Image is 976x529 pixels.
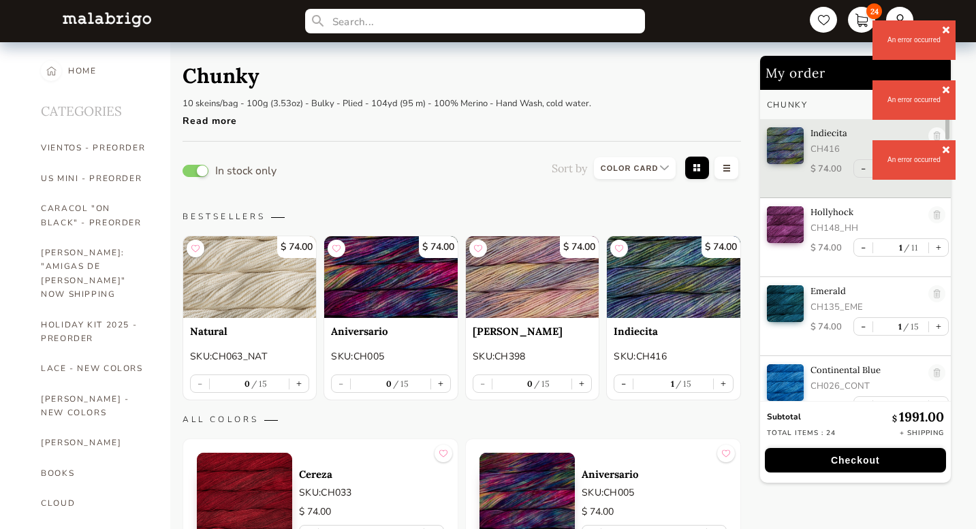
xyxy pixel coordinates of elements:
[929,239,948,256] button: +
[854,160,872,177] button: -
[431,375,450,392] button: +
[682,155,712,183] img: grid-view.f2ab8e65.svg
[866,3,882,19] span: 24
[183,236,316,318] a: $ 74.00
[305,9,646,33] input: Search...
[466,236,599,318] a: $ 74.00
[41,310,150,354] a: HOLIDAY KIT 2025 - PREORDER
[183,414,741,425] p: ALL COLORS
[767,364,804,401] img: 0.jpg
[714,375,733,392] button: +
[810,242,842,254] p: $ 74.00
[901,400,919,411] label: 15
[712,155,741,183] img: table-view__disabled.3d689eb7.svg
[190,349,309,364] p: SKU: CH063_NAT
[702,236,740,258] p: $ 74.00
[41,193,150,238] a: CARACOL "ON BLACK" - PREORDER
[810,380,922,392] p: CH026_CONT
[767,127,804,164] img: 0.jpg
[41,86,150,133] h2: CATEGORIES
[41,488,150,518] a: CLOUD
[929,318,948,335] button: +
[299,468,444,481] a: Cereza
[41,353,150,383] a: LACE - NEW COLORS
[674,379,692,389] label: 15
[854,239,872,256] button: -
[41,238,150,310] a: [PERSON_NAME]: "AMIGAS DE [PERSON_NAME]" NOW SHIPPING
[607,236,740,318] img: Indiecita
[767,99,808,110] h3: Chunky
[765,448,946,472] button: Checkout
[299,485,444,500] p: SKU: CH033
[324,236,457,318] img: Aniversario
[572,375,591,392] button: +
[183,236,316,318] img: Natural
[607,236,740,318] a: $ 74.00
[215,166,277,176] p: In stock only
[810,321,842,333] p: $ 74.00
[190,325,309,338] a: Natural
[614,325,733,338] a: Indiecita
[767,411,801,422] strong: Subtotal
[533,379,550,389] label: 15
[760,448,951,472] a: Checkout
[760,56,951,90] h2: My order
[887,95,941,105] div: An error occurred
[810,143,922,155] p: CH416
[289,375,309,392] button: +
[552,161,587,175] p: Sort by
[63,12,151,27] img: L5WsItTXhTFtyxb3tkNoXNspfcfOAAWlbXYcuBTUg0FA22wzaAJ6kXiYLTb6coiuTfQf1mE2HwVko7IAAAAASUVORK5CYII=
[614,349,733,364] p: SKU: CH416
[331,325,450,338] a: Aniversario
[810,127,922,139] p: Indiecita
[767,285,804,322] img: 0.jpg
[41,133,150,163] a: VIENTOS - PREORDER
[299,504,444,519] p: $ 74.00
[183,97,591,110] p: 10 skeins/bag - 100g (3.53oz) - Bulky - Plied - 104yd (95 m) - 100% Merino - Hand Wash, cold water.
[810,163,842,175] p: $ 74.00
[892,408,944,425] p: 1991.00
[810,364,922,376] p: Continental Blue
[331,349,450,364] p: SKU: CH005
[810,222,922,234] p: CH148_HH
[560,236,599,258] p: $ 74.00
[392,379,409,389] label: 15
[473,325,592,338] p: [PERSON_NAME]
[767,206,804,243] img: 0.jpg
[419,236,458,258] p: $ 74.00
[582,468,727,481] a: Aniversario
[41,458,150,488] a: BOOKS
[901,321,919,332] label: 15
[250,379,268,389] label: 15
[183,108,591,127] div: Read more
[183,211,741,222] p: BESTSELLERS
[324,236,457,318] a: $ 74.00
[473,349,592,364] p: SKU: CH398
[183,63,259,89] h1: Chunky
[41,163,150,193] a: US MINI - PREORDER
[892,413,899,423] span: $
[582,504,727,519] p: $ 74.00
[902,242,918,253] label: 11
[582,485,727,500] p: SKU: CH005
[466,236,599,318] img: Rosalinda
[887,155,941,165] div: An error occurred
[810,206,922,218] p: Hollyhock
[614,375,633,392] button: -
[277,236,316,258] p: $ 74.00
[68,56,97,86] div: HOME
[767,428,836,438] p: Total items : 24
[887,35,941,45] div: An error occurred
[810,301,922,313] p: CH135_EME
[900,428,944,438] p: + Shipping
[810,285,922,297] p: Emerald
[41,384,150,428] a: [PERSON_NAME] - NEW COLORS
[46,61,57,81] img: home-nav-btn.c16b0172.svg
[854,318,872,335] button: -
[848,7,875,33] a: 24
